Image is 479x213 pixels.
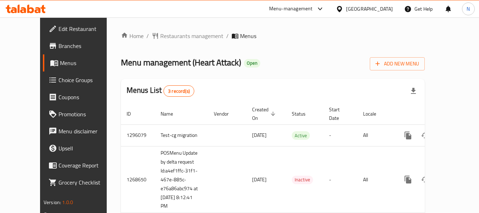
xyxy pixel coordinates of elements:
span: [DATE] [252,131,267,140]
button: Change Status [417,171,434,188]
td: All [357,146,394,213]
a: Branches [43,37,120,54]
span: N [467,5,470,13]
span: Name [161,110,182,118]
span: Menu management ( Heart Attack ) [121,54,241,70]
span: 1.0.0 [62,198,73,207]
td: Test-cg migration [155,124,208,146]
span: Vendor [214,110,238,118]
button: more [400,127,417,144]
span: Status [292,110,315,118]
a: Coupons [43,89,120,106]
div: Menu-management [269,5,313,13]
span: Menus [240,32,256,40]
span: Menu disclaimer [59,127,115,135]
nav: breadcrumb [121,32,425,40]
a: Restaurants management [152,32,223,40]
div: Inactive [292,176,313,184]
div: Total records count [163,85,194,97]
span: Locale [363,110,385,118]
div: Open [244,59,260,68]
td: All [357,124,394,146]
span: Choice Groups [59,76,115,84]
div: [GEOGRAPHIC_DATA] [346,5,393,13]
span: ID [127,110,140,118]
span: Version: [44,198,61,207]
a: Menu disclaimer [43,123,120,140]
a: Grocery Checklist [43,174,120,191]
a: Promotions [43,106,120,123]
span: Open [244,60,260,66]
span: Branches [59,42,115,50]
span: Grocery Checklist [59,178,115,187]
li: / [146,32,149,40]
span: Start Date [329,105,349,122]
span: Add New Menu [375,59,419,68]
button: Add New Menu [370,57,425,70]
span: Upsell [59,144,115,153]
span: 3 record(s) [164,88,194,95]
a: Menus [43,54,120,71]
span: Coverage Report [59,161,115,170]
span: Edit Restaurant [59,25,115,33]
span: Created On [252,105,278,122]
span: Coupons [59,93,115,101]
a: Upsell [43,140,120,157]
span: Menus [60,59,115,67]
span: Active [292,132,310,140]
td: - [323,124,357,146]
button: more [400,171,417,188]
span: Inactive [292,176,313,184]
a: Coverage Report [43,157,120,174]
td: POSMenu Update by delta request Id:a4ef1ffc-31f1-467e-885c-e76a86abc974 at [DATE] 8:12:41 PM [155,146,208,213]
a: Home [121,32,144,40]
td: 1268650 [121,146,155,213]
div: Export file [405,82,422,100]
h2: Menus List [127,85,194,97]
a: Edit Restaurant [43,20,120,37]
th: Actions [394,103,473,125]
span: Restaurants management [160,32,223,40]
span: [DATE] [252,175,267,184]
td: - [323,146,357,213]
li: / [226,32,229,40]
a: Choice Groups [43,71,120,89]
span: Promotions [59,110,115,118]
td: 1296079 [121,124,155,146]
